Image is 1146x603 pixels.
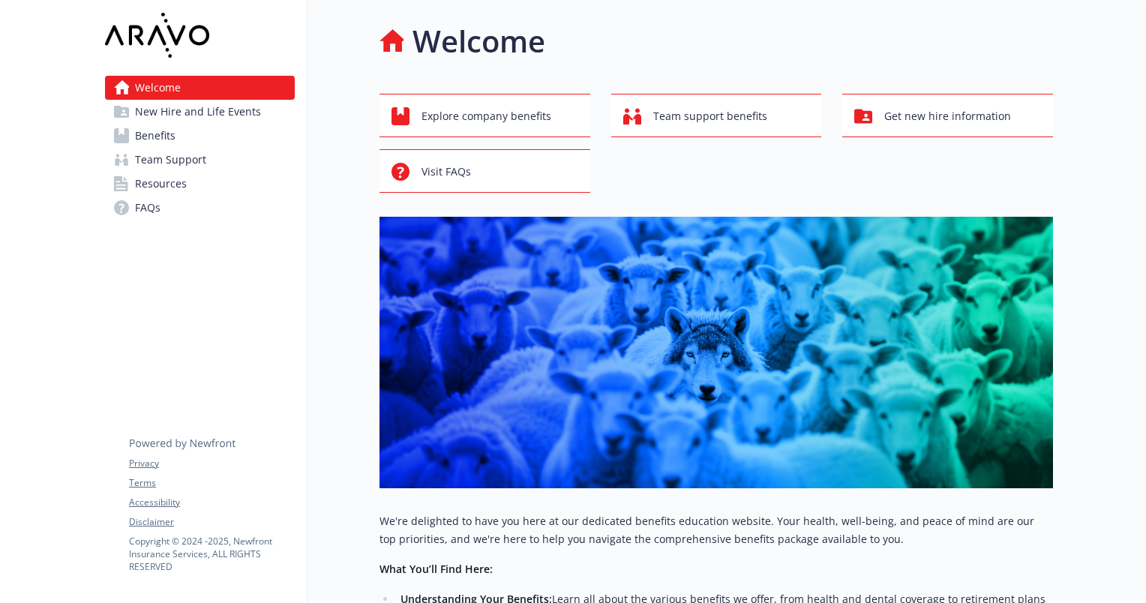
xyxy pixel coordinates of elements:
[653,102,767,130] span: Team support benefits
[129,515,294,529] a: Disclaimer
[105,76,295,100] a: Welcome
[105,148,295,172] a: Team Support
[129,457,294,470] a: Privacy
[105,100,295,124] a: New Hire and Life Events
[105,172,295,196] a: Resources
[135,196,160,220] span: FAQs
[884,102,1011,130] span: Get new hire information
[611,94,822,137] button: Team support benefits
[842,94,1053,137] button: Get new hire information
[129,535,294,573] p: Copyright © 2024 - 2025 , Newfront Insurance Services, ALL RIGHTS RESERVED
[135,76,181,100] span: Welcome
[379,562,493,576] strong: What You’ll Find Here:
[379,512,1053,548] p: We're delighted to have you here at our dedicated benefits education website. Your health, well-b...
[379,149,590,193] button: Visit FAQs
[379,94,590,137] button: Explore company benefits
[105,124,295,148] a: Benefits
[421,157,471,186] span: Visit FAQs
[135,172,187,196] span: Resources
[135,148,206,172] span: Team Support
[135,100,261,124] span: New Hire and Life Events
[421,102,551,130] span: Explore company benefits
[379,217,1053,488] img: overview page banner
[135,124,175,148] span: Benefits
[412,19,545,64] h1: Welcome
[105,196,295,220] a: FAQs
[129,496,294,509] a: Accessibility
[129,476,294,490] a: Terms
